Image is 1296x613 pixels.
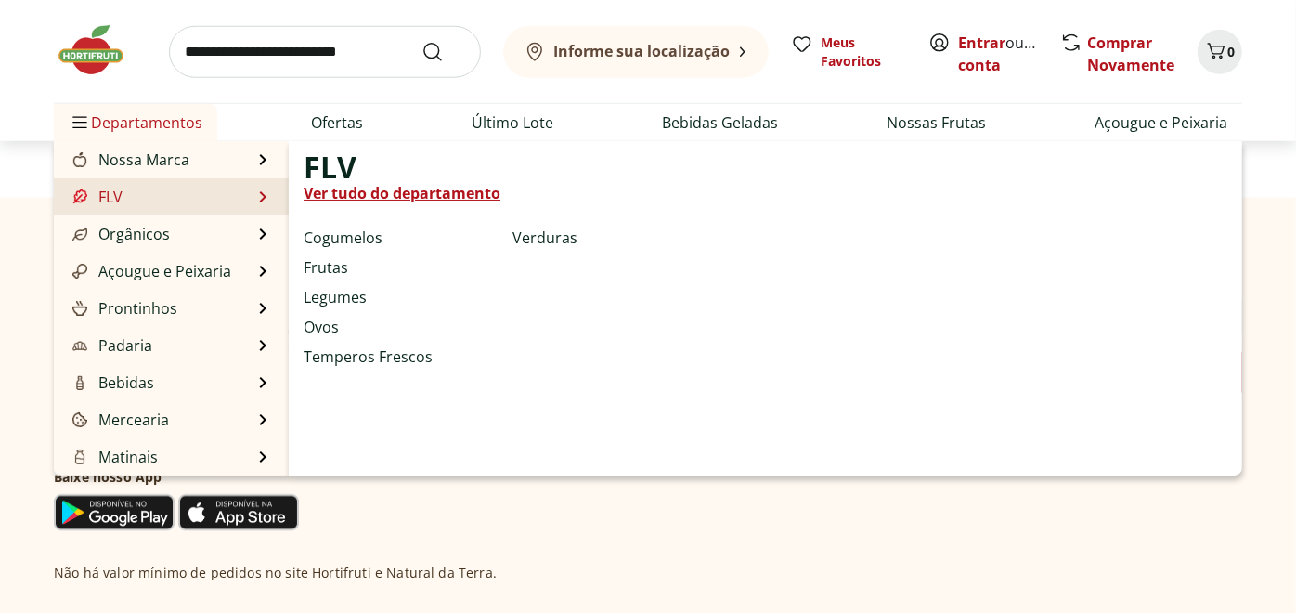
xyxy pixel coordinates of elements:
[512,227,577,249] a: Verduras
[472,111,553,134] a: Último Lote
[69,149,189,171] a: Nossa MarcaNossa Marca
[304,156,356,178] span: FLV
[1227,43,1235,60] span: 0
[72,189,87,204] img: FLV
[662,111,778,134] a: Bebidas Geladas
[54,22,147,78] img: Hortifruti
[69,372,154,394] a: BebidasBebidas
[304,256,348,279] a: Frutas
[304,346,433,368] a: Temperos Frescos
[69,297,177,320] a: ProntinhosProntinhos
[304,182,500,204] a: Ver tudo do departamento
[887,111,986,134] a: Nossas Frutas
[69,186,123,208] a: FLVFLV
[72,301,87,316] img: Prontinhos
[72,227,87,241] img: Orgânicos
[421,41,466,63] button: Submit Search
[178,494,299,531] img: App Store Icon
[503,26,769,78] button: Informe sua localização
[304,316,339,338] a: Ovos
[54,564,497,582] p: Não há valor mínimo de pedidos no site Hortifruti e Natural da Terra.
[304,227,382,249] a: Cogumelos
[958,33,1060,75] a: Criar conta
[1095,111,1227,134] a: Açougue e Peixaria
[72,338,87,353] img: Padaria
[72,375,87,390] img: Bebidas
[54,468,299,487] h3: Baixe nosso App
[958,32,1041,76] span: ou
[958,33,1005,53] a: Entrar
[169,26,481,78] input: search
[304,286,367,308] a: Legumes
[553,41,730,61] b: Informe sua localização
[69,472,253,516] a: Frios, Queijos e LaticíniosFrios, Queijos e Laticínios
[69,409,169,431] a: MerceariaMercearia
[54,494,175,531] img: Google Play Icon
[72,412,87,427] img: Mercearia
[69,100,202,145] span: Departamentos
[791,33,906,71] a: Meus Favoritos
[69,260,231,282] a: Açougue e PeixariaAçougue e Peixaria
[72,152,87,167] img: Nossa Marca
[311,111,363,134] a: Ofertas
[69,334,152,357] a: PadariaPadaria
[69,446,158,468] a: MatinaisMatinais
[69,223,170,245] a: OrgânicosOrgânicos
[1198,30,1242,74] button: Carrinho
[69,100,91,145] button: Menu
[72,450,87,464] img: Matinais
[821,33,906,71] span: Meus Favoritos
[72,264,87,279] img: Açougue e Peixaria
[1087,33,1174,75] a: Comprar Novamente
